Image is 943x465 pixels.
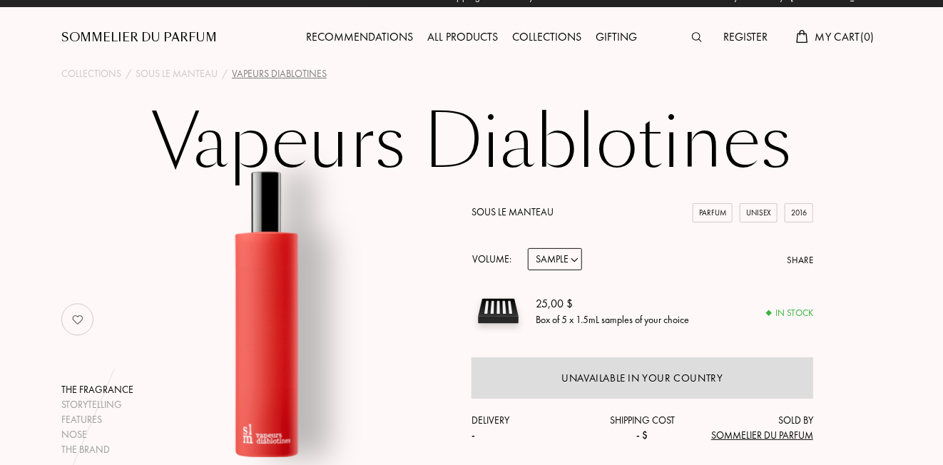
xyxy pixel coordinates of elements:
[61,442,133,457] div: The brand
[136,66,218,81] a: Sous le Manteau
[121,168,411,457] img: Vapeurs Diablotines Sous le Manteau
[785,203,813,223] div: 2016
[716,29,775,47] div: Register
[232,66,327,81] div: Vapeurs Diablotines
[588,29,644,44] a: Gifting
[115,103,828,182] h1: Vapeurs Diablotines
[61,382,133,397] div: The fragrance
[536,295,689,312] div: 25,00 $
[299,29,420,44] a: Recommendations
[471,248,519,270] div: Volume:
[471,413,586,443] div: Delivery
[126,66,131,81] div: /
[61,412,133,427] div: Features
[740,203,778,223] div: Unisex
[693,203,733,223] div: Parfum
[787,253,813,267] div: Share
[61,397,133,412] div: Storytelling
[505,29,588,47] div: Collections
[61,66,121,81] a: Collections
[222,66,228,81] div: /
[420,29,505,47] div: All products
[561,370,723,387] div: Unavailable in your country
[61,427,133,442] div: Nose
[588,29,644,47] div: Gifting
[692,32,702,42] img: search_icn.svg
[637,429,648,441] span: - $
[796,30,807,43] img: cart.svg
[471,429,475,441] span: -
[299,29,420,47] div: Recommendations
[536,312,689,327] div: Box of 5 x 1.5mL samples of your choice
[699,413,813,443] div: Sold by
[61,29,217,46] a: Sommelier du Parfum
[586,413,700,443] div: Shipping cost
[711,429,813,441] span: Sommelier du Parfum
[471,285,525,338] img: sample box
[471,205,554,218] a: Sous le Manteau
[767,306,813,320] div: In stock
[420,29,505,44] a: All products
[716,29,775,44] a: Register
[63,305,92,334] img: no_like_p.png
[815,29,875,44] span: My Cart ( 0 )
[505,29,588,44] a: Collections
